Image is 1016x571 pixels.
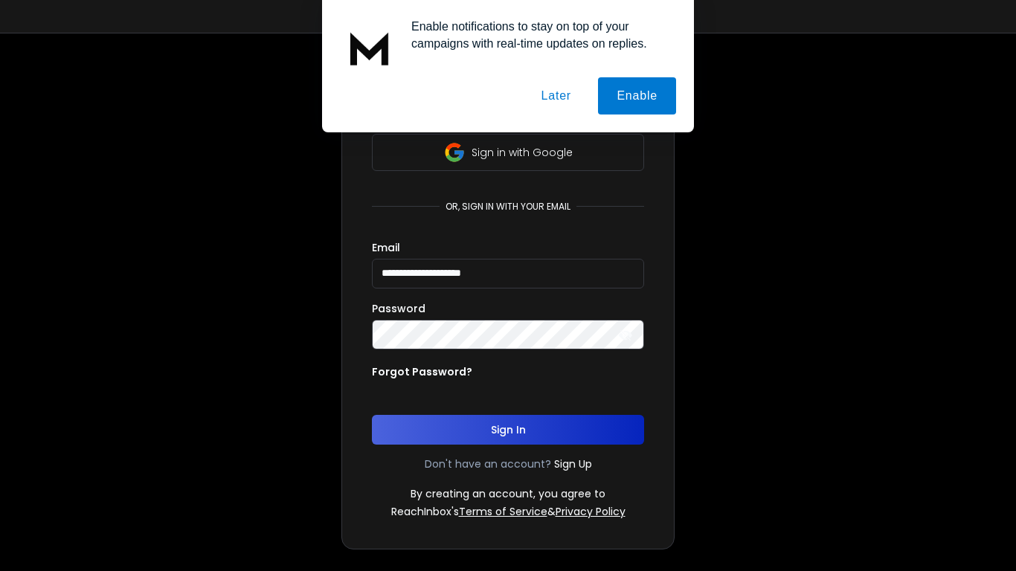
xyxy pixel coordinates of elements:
[372,364,472,379] p: Forgot Password?
[522,77,589,114] button: Later
[556,504,626,519] a: Privacy Policy
[425,457,551,471] p: Don't have an account?
[340,18,399,77] img: notification icon
[598,77,676,114] button: Enable
[440,201,576,213] p: or, sign in with your email
[372,303,425,314] label: Password
[391,504,626,519] p: ReachInbox's &
[372,242,400,253] label: Email
[372,415,644,445] button: Sign In
[399,18,676,52] div: Enable notifications to stay on top of your campaigns with real-time updates on replies.
[554,457,592,471] a: Sign Up
[372,134,644,171] button: Sign in with Google
[472,145,573,160] p: Sign in with Google
[411,486,605,501] p: By creating an account, you agree to
[459,504,547,519] a: Terms of Service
